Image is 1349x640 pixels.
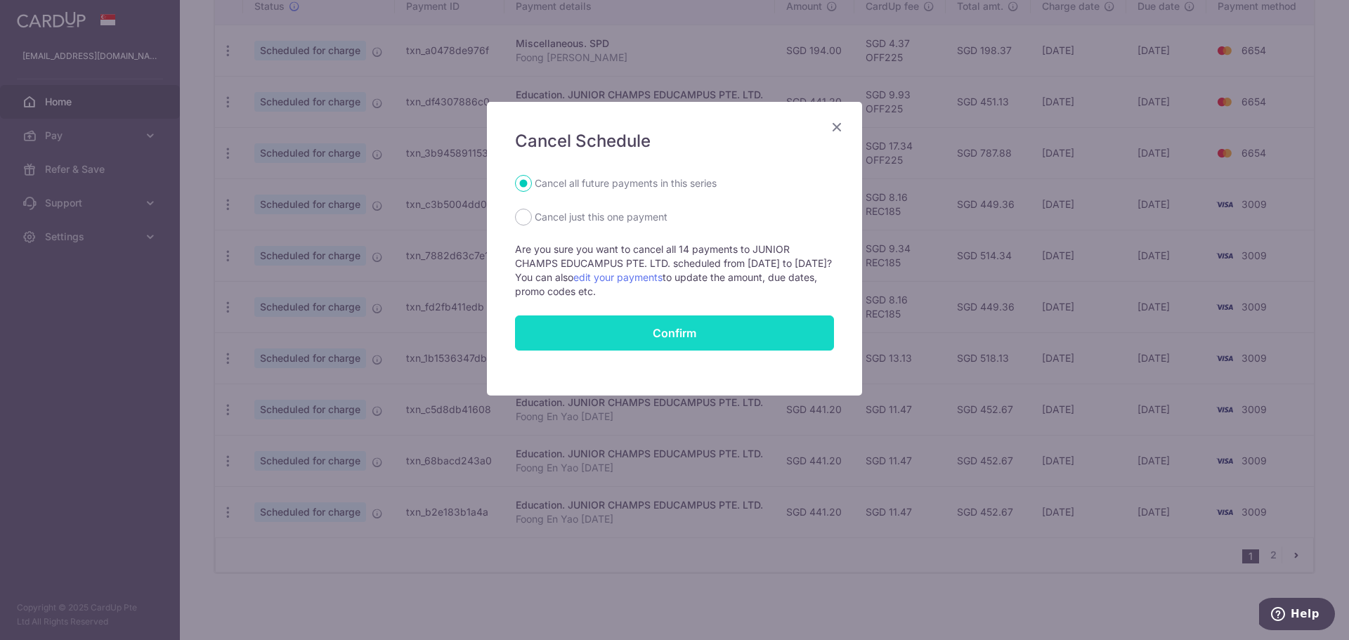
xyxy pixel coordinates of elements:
label: Cancel just this one payment [535,209,667,226]
p: Are you sure you want to cancel all 14 payments to JUNIOR CHAMPS EDUCAMPUS PTE. LTD. scheduled fr... [515,242,834,299]
iframe: Opens a widget where you can find more information [1259,598,1335,633]
label: Cancel all future payments in this series [535,175,717,192]
button: Close [828,119,845,136]
h5: Cancel Schedule [515,130,834,152]
button: Confirm [515,315,834,351]
a: edit your payments [573,271,663,283]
